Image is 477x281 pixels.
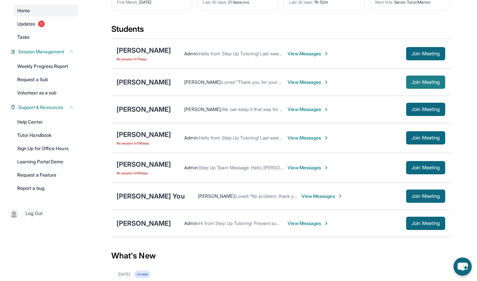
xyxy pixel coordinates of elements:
[222,106,347,112] span: We can keep it that way for now. I appreciate that, thank you!
[411,194,440,198] span: Join Meeting
[118,272,130,277] div: [DATE]
[288,50,329,57] span: View Messages
[236,193,360,199] span: Loved “No problem, thank you very much. See you [DATE].”
[411,136,440,140] span: Join Meeting
[184,220,198,226] span: Admin :
[16,48,74,55] button: Session Management
[117,56,171,62] span: No session in 71 days
[222,79,312,85] span: Loved “Thank you for your understanding!”
[117,130,171,139] div: [PERSON_NAME]
[117,46,171,55] div: [PERSON_NAME]
[111,24,450,38] div: Students
[288,220,329,227] span: View Messages
[406,47,445,60] button: Join Meeting
[17,34,29,40] span: Tasks
[324,221,329,226] img: Chevron-Right
[338,194,343,199] img: Chevron-Right
[411,80,440,84] span: Join Meeting
[13,18,78,30] a: Updates1
[7,206,78,221] a: |Log Out
[13,5,78,17] a: Home
[184,106,222,112] span: [PERSON_NAME] :
[13,142,78,154] a: Sign Up for Office Hours
[324,135,329,140] img: Chevron-Right
[406,217,445,230] button: Join Meeting
[324,51,329,56] img: Chevron-Right
[288,79,329,85] span: View Messages
[13,116,78,128] a: Help Center
[184,51,198,56] span: Admin :
[324,107,329,112] img: Chevron-Right
[411,107,440,111] span: Join Meeting
[411,52,440,56] span: Join Meeting
[117,105,171,114] div: [PERSON_NAME]
[16,104,74,111] button: Support & Resources
[324,80,329,85] img: Chevron-Right
[117,219,171,228] div: [PERSON_NAME]
[411,166,440,170] span: Join Meeting
[111,241,450,270] div: What's New
[17,21,35,27] span: Updates
[324,165,329,170] img: Chevron-Right
[184,165,198,170] span: Admin :
[406,76,445,89] button: Join Meeting
[17,7,30,14] span: Home
[406,161,445,174] button: Join Meeting
[406,131,445,144] button: Join Meeting
[117,160,171,169] div: [PERSON_NAME]
[38,21,45,27] span: 1
[411,221,440,225] span: Join Meeting
[288,106,329,113] span: View Messages
[13,129,78,141] a: Tutor Handbook
[9,209,19,218] img: user-img
[198,193,236,199] span: [PERSON_NAME] :
[13,74,78,85] a: Request a Sub
[406,190,445,203] button: Join Meeting
[13,60,78,72] a: Weekly Progress Report
[13,87,78,99] a: Volunteer as a sub
[13,156,78,168] a: Learning Portal Demo
[13,182,78,194] a: Report a bug
[13,31,78,43] a: Tasks
[21,209,23,217] span: |
[453,257,472,276] button: chat-button
[18,104,63,111] span: Support & Resources
[117,192,185,201] div: [PERSON_NAME] You
[288,164,329,171] span: View Messages
[134,270,150,278] div: Unread
[184,135,198,140] span: Admin :
[117,170,171,176] span: No session in 56 days
[117,78,171,87] div: [PERSON_NAME]
[184,79,222,85] span: [PERSON_NAME] :
[18,48,64,55] span: Session Management
[288,135,329,141] span: View Messages
[117,140,171,146] span: No session in 106 days
[26,210,43,217] span: Log Out
[406,103,445,116] button: Join Meeting
[13,169,78,181] a: Request a Feature
[301,193,343,199] span: View Messages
